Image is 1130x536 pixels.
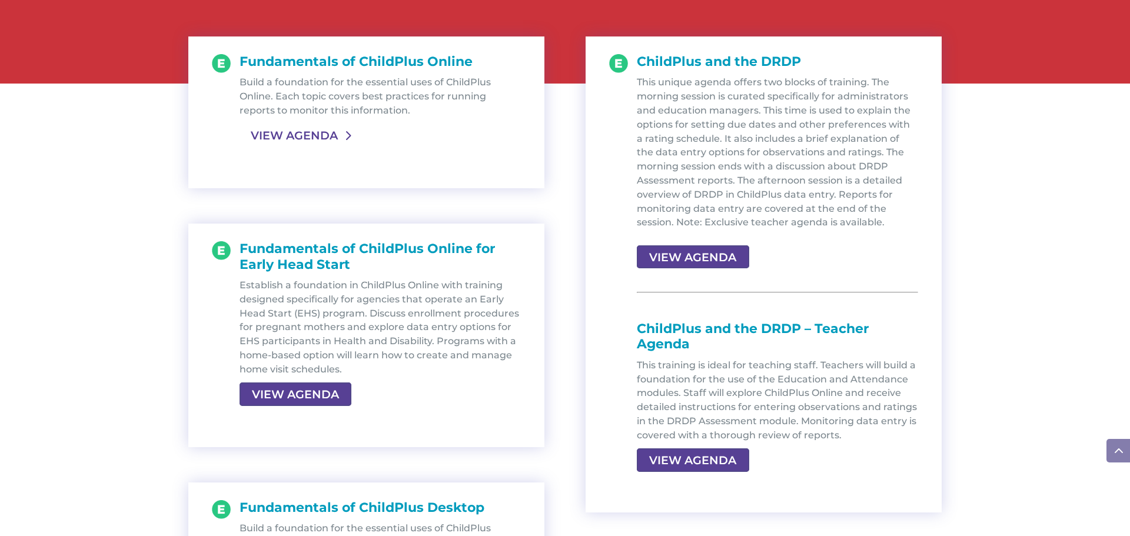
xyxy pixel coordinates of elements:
a: VIEW AGENDA [240,382,351,406]
span: Fundamentals of ChildPlus Desktop [240,500,484,515]
a: VIEW AGENDA [637,448,749,472]
span: Fundamentals of ChildPlus Online for Early Head Start [240,241,495,272]
p: This unique agenda offers two blocks of training. The morning session is curated specifically for... [637,75,918,239]
p: This training is ideal for teaching staff. Teachers will build a foundation for the use of the Ed... [637,358,918,442]
a: VIEW AGENDA [637,245,749,269]
p: Establish a foundation in ChildPlus Online with training designed specifically for agencies that ... [240,278,521,377]
h1: ChildPlus and the DRDP – Teacher Agenda [637,321,918,358]
p: Build a foundation for the essential uses of ChildPlus Online. Each topic covers best practices f... [240,75,521,117]
span: Fundamentals of ChildPlus Online [240,54,473,69]
a: VIEW AGENDA [240,125,349,146]
span: ChildPlus and the DRDP [637,54,801,69]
